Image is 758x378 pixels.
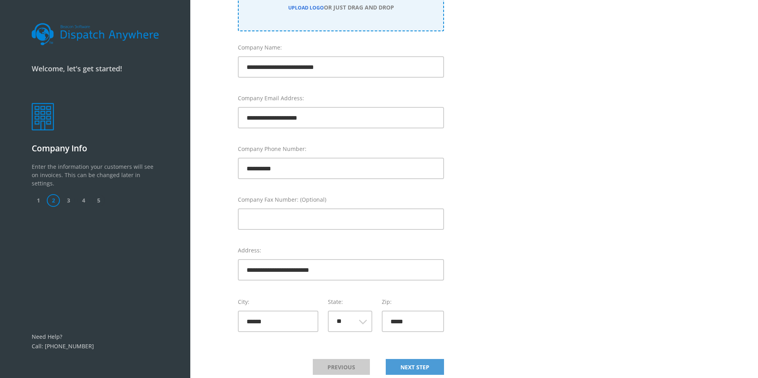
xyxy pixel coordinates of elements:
label: City: [238,298,318,306]
a: UPLOAD LOGO [288,4,324,11]
span: 5 [92,194,105,207]
a: Need Help? [32,333,62,340]
label: State: [328,298,372,306]
div: OR JUST DRAG AND DROP [247,3,435,11]
img: dalogo.svg [32,23,159,46]
label: Company Name: [238,43,444,52]
p: Enter the information your customers will see on invoices. This can be changed later in settings. [32,162,159,194]
span: 2 [47,194,60,207]
label: Address: [238,246,444,254]
a: Call: [PHONE_NUMBER] [32,342,94,350]
img: company.png [32,103,54,130]
a: NEXT STEP [386,359,444,375]
label: Zip: [382,298,444,306]
span: 3 [62,194,75,207]
label: Company Email Address: [238,94,444,102]
p: Company Info [32,142,159,155]
span: 4 [77,194,90,207]
label: Company Fax Number: (Optional) [238,195,444,204]
label: Company Phone Number: [238,145,444,153]
a: PREVIOUS [313,359,370,375]
p: Welcome, let's get started! [32,63,159,74]
span: 1 [32,194,45,207]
